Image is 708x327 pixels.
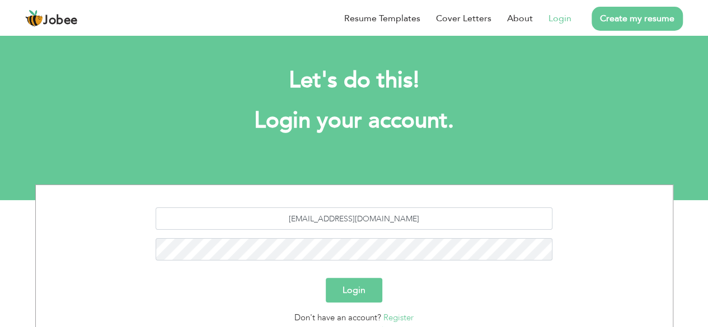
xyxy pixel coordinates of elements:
[25,10,78,27] a: Jobee
[436,12,491,25] a: Cover Letters
[294,312,381,323] span: Don't have an account?
[344,12,420,25] a: Resume Templates
[25,10,43,27] img: jobee.io
[326,278,382,302] button: Login
[507,12,533,25] a: About
[52,66,657,95] h2: Let's do this!
[52,106,657,135] h1: Login your account.
[548,12,571,25] a: Login
[156,207,552,230] input: Email
[43,15,78,27] span: Jobee
[592,7,683,31] a: Create my resume
[383,312,414,323] a: Register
